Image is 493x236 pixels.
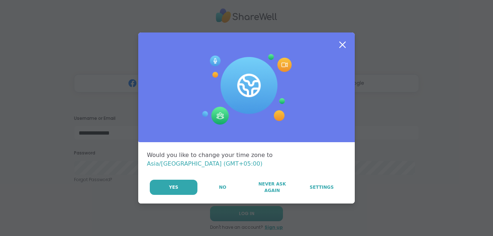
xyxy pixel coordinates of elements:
[169,184,178,191] span: Yes
[150,180,197,195] button: Yes
[198,180,247,195] button: No
[201,54,292,125] img: Session Experience
[147,160,262,167] span: Asia/[GEOGRAPHIC_DATA] (GMT+05:00)
[251,181,293,194] span: Never Ask Again
[297,180,346,195] a: Settings
[219,184,226,191] span: No
[248,180,296,195] button: Never Ask Again
[147,151,346,168] div: Would you like to change your time zone to
[310,184,334,191] span: Settings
